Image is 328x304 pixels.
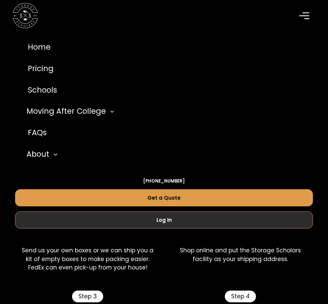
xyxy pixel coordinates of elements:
[15,190,313,207] a: Get a Quote
[24,144,313,165] div: About
[15,212,313,229] a: Log In
[26,149,49,160] div: About
[143,178,185,185] a: [PHONE_NUMBER]
[15,37,313,58] a: Home
[26,106,106,117] div: Moving After College
[13,3,38,28] a: home
[15,58,313,80] a: Pricing
[15,80,313,101] a: Schools
[13,3,38,28] img: Storage Scholars main logo
[15,122,313,144] a: FAQs
[24,101,313,122] div: Moving After College
[295,6,315,26] div: menu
